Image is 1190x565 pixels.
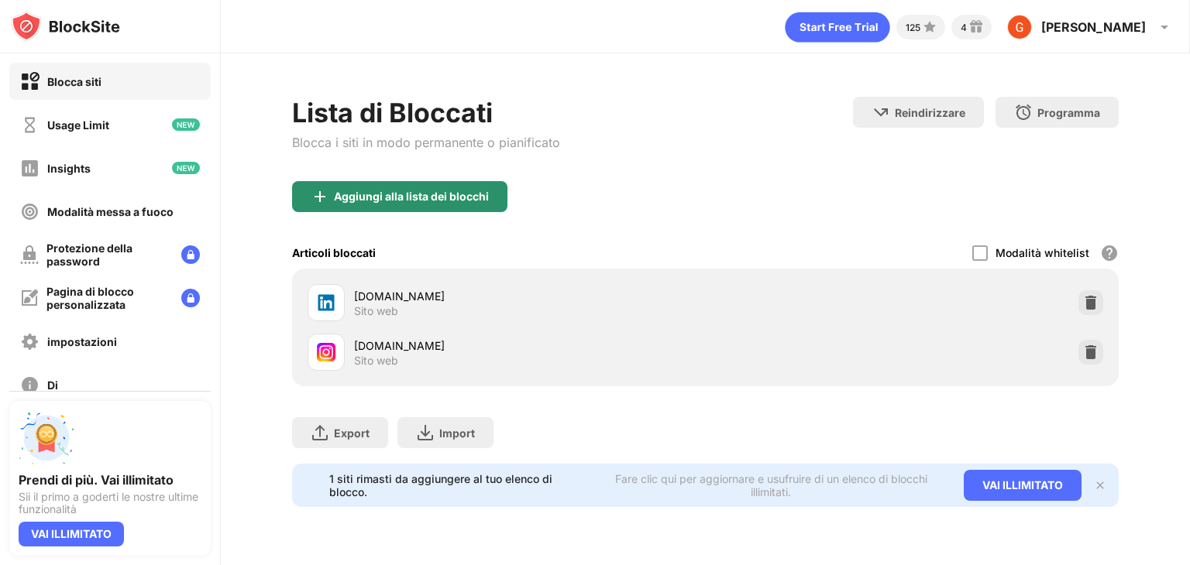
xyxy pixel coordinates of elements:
div: Modalità messa a fuoco [47,205,174,218]
div: Lista di Bloccati [292,97,560,128]
div: 4 [961,22,967,33]
div: Import [439,426,475,440]
div: Usage Limit [47,118,109,132]
div: VAI ILLIMITATO [19,522,124,546]
img: points-small.svg [920,18,939,36]
div: [DOMAIN_NAME] [354,288,705,304]
img: insights-off.svg [20,159,40,178]
img: x-button.svg [1094,479,1106,491]
img: reward-small.svg [967,18,985,36]
img: time-usage-off.svg [20,115,40,135]
div: impostazioni [47,335,117,348]
div: VAI ILLIMITATO [964,470,1082,501]
img: lock-menu.svg [181,289,200,307]
img: block-on.svg [20,72,40,91]
div: Sito web [354,304,398,318]
div: Modalità whitelist [996,246,1089,259]
div: Articoli bloccati [292,246,376,259]
img: new-icon.svg [172,162,200,174]
img: lock-menu.svg [181,245,200,264]
img: settings-off.svg [20,332,40,351]
img: favicons [317,343,335,361]
div: Reindirizzare [895,106,965,119]
div: Sii il primo a goderti le nostre ultime funzionalità [19,491,201,515]
img: focus-off.svg [20,202,40,221]
div: Blocca i siti in modo permanente o pianificato [292,135,560,150]
div: Sito web [354,354,398,368]
img: favicons [317,293,335,312]
div: Pagina di blocco personalizzata [46,285,169,311]
div: Prendi di più. Vai illimitato [19,472,201,488]
div: 125 [906,22,920,33]
div: Fare clic qui per aggiornare e usufruire di un elenco di blocchi illimitati. [597,472,945,498]
div: [PERSON_NAME] [1041,19,1146,35]
div: Di [47,378,58,392]
div: Aggiungi alla lista dei blocchi [334,190,489,203]
img: ACg8ocLMSOjIjwGWXARGSyMB3aLZPyhjaVL-C88saEc27gNewY3mGw=s96-c [1007,15,1032,39]
div: Export [334,426,370,440]
div: Protezione della password [46,241,169,268]
div: animation [785,12,890,43]
div: Insights [47,162,91,175]
div: [DOMAIN_NAME] [354,337,705,354]
div: Blocca siti [47,75,101,88]
div: 1 siti rimasti da aggiungere al tuo elenco di blocco. [329,472,588,498]
img: new-icon.svg [172,118,200,131]
img: logo-blocksite.svg [11,11,120,42]
div: Programma [1037,106,1100,119]
img: password-protection-off.svg [20,245,39,264]
img: about-off.svg [20,375,40,395]
img: push-unlimited.svg [19,410,74,466]
img: customize-block-page-off.svg [20,289,39,307]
